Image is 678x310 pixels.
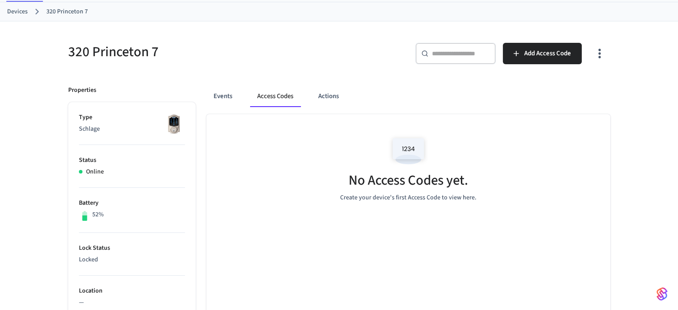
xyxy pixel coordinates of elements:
[79,244,185,253] p: Lock Status
[79,255,185,265] p: Locked
[79,198,185,208] p: Battery
[524,48,571,59] span: Add Access Code
[206,86,610,107] div: ant example
[163,113,185,135] img: Schlage Sense Smart Deadbolt with Camelot Trim, Front
[503,43,582,64] button: Add Access Code
[79,156,185,165] p: Status
[250,86,300,107] button: Access Codes
[349,171,468,190] h5: No Access Codes yet.
[657,287,667,301] img: SeamLogoGradient.69752ec5.svg
[311,86,346,107] button: Actions
[46,7,88,17] a: 320 Princeton 7
[340,193,477,203] p: Create your device's first Access Code to view here.
[7,7,28,17] a: Devices
[79,286,185,296] p: Location
[206,86,239,107] button: Events
[79,298,185,307] p: —
[86,167,104,177] p: Online
[388,132,428,170] img: Access Codes Empty State
[92,210,104,219] p: 52%
[68,43,334,61] h5: 320 Princeton 7
[68,86,96,95] p: Properties
[79,124,185,134] p: Schlage
[79,113,185,122] p: Type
